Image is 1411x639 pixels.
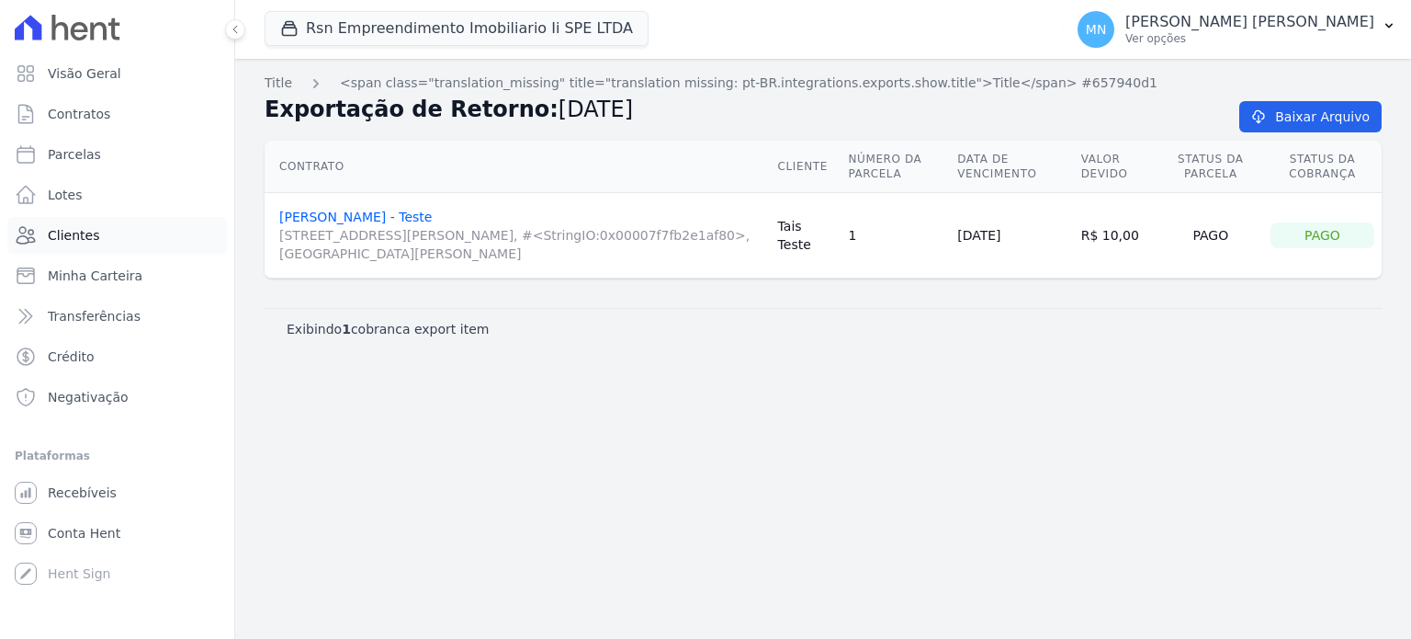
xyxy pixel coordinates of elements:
[265,11,649,46] button: Rsn Empreendimento Imobiliario Ii SPE LTDA
[1074,141,1158,193] th: Valor devido
[771,193,841,279] td: Tais Teste
[279,210,763,263] a: [PERSON_NAME] - Teste[STREET_ADDRESS][PERSON_NAME], #<StringIO:0x00007f7fb2e1af80>, [GEOGRAPHIC_D...
[7,298,227,335] a: Transferências
[265,93,1210,126] h2: Exportação de Retorno:
[1158,141,1263,193] th: Status da Parcela
[340,74,1157,93] a: <span class="translation_missing" title="translation missing: pt-BR.integrations.exports.show.tit...
[7,515,227,552] a: Conta Hent
[7,257,227,294] a: Minha Carteira
[279,226,763,263] span: [STREET_ADDRESS][PERSON_NAME], #<StringIO:0x00007f7fb2e1af80>, [GEOGRAPHIC_DATA][PERSON_NAME]
[7,136,227,173] a: Parcelas
[771,141,841,193] th: Cliente
[1063,4,1411,55] button: MN [PERSON_NAME] [PERSON_NAME] Ver opções
[265,74,292,93] a: Title
[342,322,351,337] b: 1
[15,445,220,467] div: Plataformas
[48,484,117,502] span: Recebíveis
[1270,223,1374,248] div: Pago
[48,64,121,83] span: Visão Geral
[950,141,1073,193] th: Data de Vencimento
[48,388,129,406] span: Negativação
[48,105,110,123] span: Contratos
[48,186,83,204] span: Lotes
[1125,13,1374,31] p: [PERSON_NAME] [PERSON_NAME]
[48,145,101,164] span: Parcelas
[48,307,141,325] span: Transferências
[265,141,771,193] th: Contrato
[841,141,950,193] th: Número da Parcela
[950,193,1073,279] td: [DATE]
[7,474,227,511] a: Recebíveis
[1263,141,1382,193] th: Status da Cobrança
[48,226,99,245] span: Clientes
[1166,223,1256,248] div: Pago
[7,177,227,213] a: Lotes
[48,348,95,366] span: Crédito
[7,338,227,375] a: Crédito
[265,75,292,90] span: translation missing: pt-BR.integrations.exports.index.title
[7,217,227,254] a: Clientes
[559,97,633,122] span: [DATE]
[1074,193,1158,279] td: R$ 10,00
[48,524,120,542] span: Conta Hent
[1239,101,1382,132] a: Baixar Arquivo
[7,379,227,416] a: Negativação
[48,267,142,285] span: Minha Carteira
[841,193,950,279] td: 1
[7,55,227,92] a: Visão Geral
[7,96,227,132] a: Contratos
[287,320,489,338] p: Exibindo cobranca export item
[1086,23,1107,36] span: MN
[1125,31,1374,46] p: Ver opções
[265,74,1382,93] nav: Breadcrumb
